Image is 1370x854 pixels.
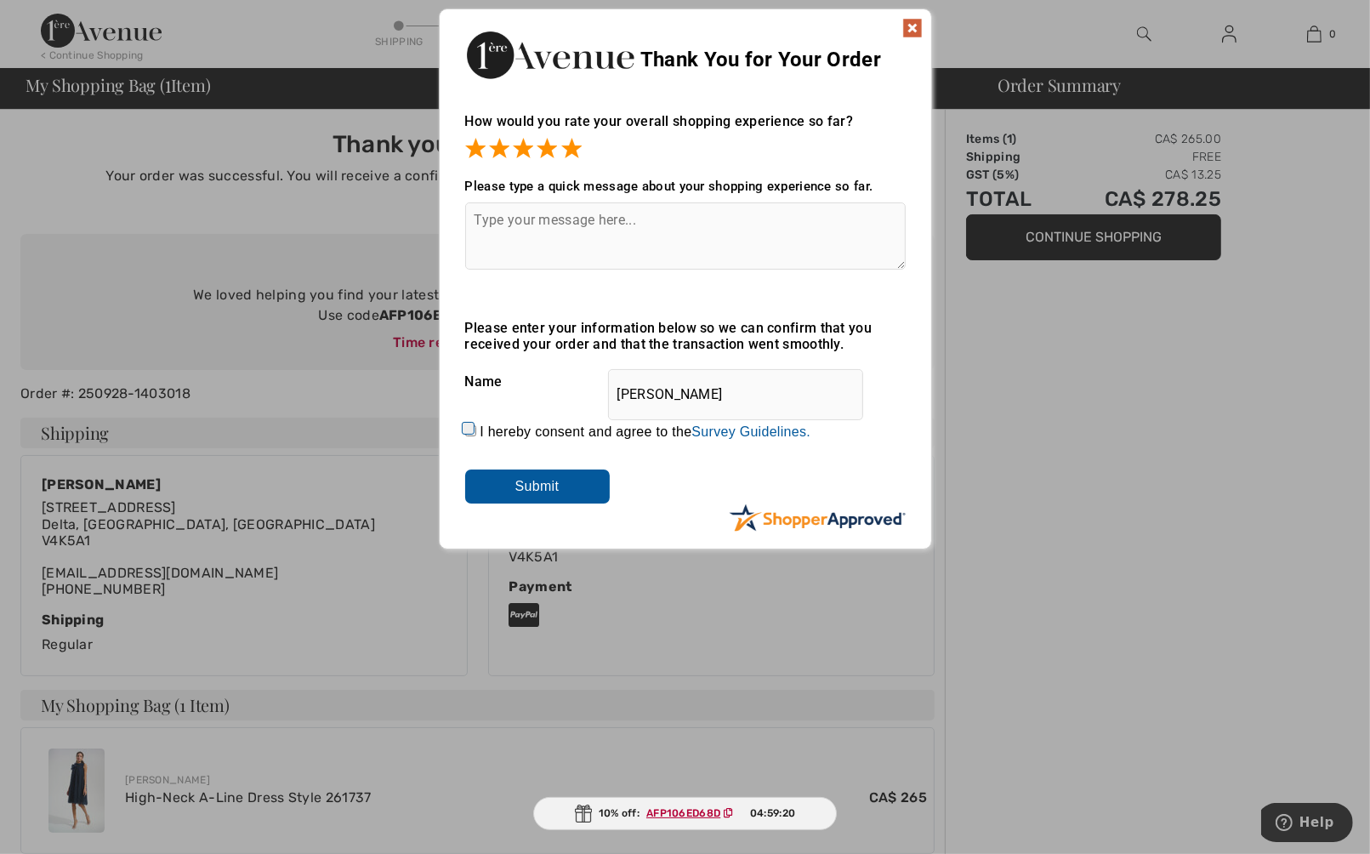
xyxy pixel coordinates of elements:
span: Thank You for Your Order [640,48,881,71]
span: Help [38,12,73,27]
span: 04:59:20 [750,806,795,821]
ins: AFP106ED68D [646,807,720,819]
label: I hereby consent and agree to the [480,424,810,440]
img: Thank You for Your Order [465,26,635,83]
input: Submit [465,470,610,504]
div: Name [465,361,906,403]
div: Please enter your information below so we can confirm that you received your order and that the t... [465,320,906,352]
img: Gift.svg [575,805,592,823]
img: x [902,18,923,38]
div: Please type a quick message about your shopping experience so far. [465,179,906,194]
a: Survey Guidelines. [691,424,810,439]
div: 10% off: [533,797,838,830]
div: How would you rate your overall shopping experience so far? [465,96,906,162]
